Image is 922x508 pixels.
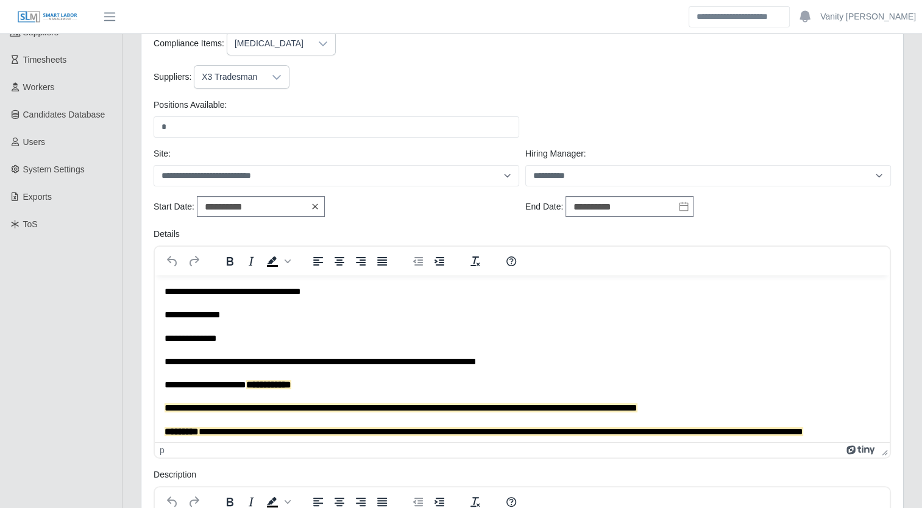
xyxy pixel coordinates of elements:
[23,55,67,65] span: Timesheets
[227,32,311,55] div: [MEDICAL_DATA]
[408,253,428,270] button: Decrease indent
[17,10,78,24] img: SLM Logo
[10,10,725,257] body: Rich Text Area. Press ALT-0 for help.
[23,164,85,174] span: System Settings
[525,200,563,213] label: End Date:
[154,228,180,241] label: Details
[23,219,38,229] span: ToS
[23,82,55,92] span: Workers
[501,253,522,270] button: Help
[846,445,877,455] a: Powered by Tiny
[429,253,450,270] button: Increase indent
[465,253,486,270] button: Clear formatting
[23,192,52,202] span: Exports
[23,137,46,147] span: Users
[372,253,392,270] button: Justify
[154,71,191,83] label: Suppliers:
[154,200,194,213] label: Start Date:
[154,468,196,481] label: Description
[525,147,586,160] label: Hiring Manager:
[194,66,264,88] div: X3 Tradesman
[154,37,224,50] label: Compliance Items:
[10,10,725,91] body: Rich Text Area. Press ALT-0 for help.
[154,147,171,160] label: Site:
[219,253,240,270] button: Bold
[160,445,165,455] div: p
[262,253,293,270] div: Background color Black
[155,275,890,442] iframe: Rich Text Area
[154,99,227,111] label: Positions Available:
[183,253,204,270] button: Redo
[162,253,183,270] button: Undo
[689,6,790,27] input: Search
[329,253,350,270] button: Align center
[241,253,261,270] button: Italic
[820,10,916,23] a: Vanity [PERSON_NAME]
[23,110,105,119] span: Candidates Database
[350,253,371,270] button: Align right
[877,443,890,457] div: Press the Up and Down arrow keys to resize the editor.
[308,253,328,270] button: Align left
